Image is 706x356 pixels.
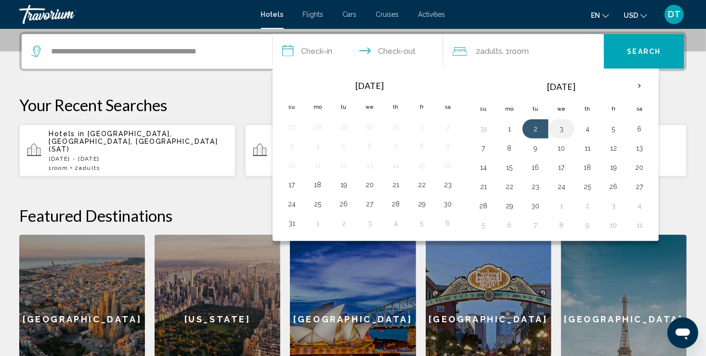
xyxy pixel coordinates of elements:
a: Flights [303,11,324,18]
button: Day 18 [580,161,595,174]
span: Hotels in [49,130,85,138]
button: Day 2 [528,122,543,136]
button: Day 15 [414,159,430,172]
button: Day 11 [310,159,326,172]
button: Day 26 [336,197,352,211]
button: Day 28 [388,197,404,211]
iframe: Button to launch messaging window [667,318,698,348]
button: Day 4 [580,122,595,136]
a: Travorium [19,5,251,24]
button: Day 15 [502,161,517,174]
button: Day 30 [440,197,456,211]
button: Day 28 [310,120,326,134]
span: DT [668,10,680,19]
h2: Featured Destinations [19,206,687,225]
button: Day 21 [388,178,404,191]
button: Day 26 [606,180,621,193]
button: Day 14 [476,161,491,174]
button: Day 10 [606,218,621,232]
button: Day 21 [476,180,491,193]
button: Check in and out dates [273,34,443,69]
button: Day 16 [440,159,456,172]
button: Day 11 [580,141,595,155]
a: Activities [418,11,445,18]
button: Day 1 [414,120,430,134]
button: Day 29 [336,120,352,134]
button: Day 17 [284,178,300,191]
button: Day 13 [362,159,378,172]
button: Day 10 [554,141,569,155]
button: Day 19 [606,161,621,174]
button: Day 4 [388,216,404,230]
span: en [591,12,600,19]
button: Day 9 [528,141,543,155]
button: Day 7 [528,218,543,232]
button: Day 9 [580,218,595,232]
button: Day 4 [632,199,647,213]
button: Day 22 [502,180,517,193]
span: [GEOGRAPHIC_DATA], [GEOGRAPHIC_DATA], [GEOGRAPHIC_DATA] (SAT) [49,130,218,153]
button: Day 23 [528,180,543,193]
button: Day 9 [440,140,456,153]
span: , 1 [502,45,529,58]
span: 2 [75,165,100,171]
button: Day 20 [632,161,647,174]
span: Search [628,48,661,56]
button: Day 31 [388,120,404,134]
button: Day 31 [284,216,300,230]
a: Hotels [261,11,284,18]
button: Day 7 [388,140,404,153]
button: Day 8 [554,218,569,232]
button: Day 3 [554,122,569,136]
button: Day 6 [632,122,647,136]
button: Day 25 [310,197,326,211]
button: Day 8 [502,141,517,155]
button: Day 5 [336,140,352,153]
span: Room [510,47,529,56]
button: Day 12 [606,141,621,155]
button: Next month [627,75,653,97]
p: [DATE] - [DATE] [49,155,228,162]
button: Day 25 [580,180,595,193]
button: Day 16 [528,161,543,174]
button: Day 20 [362,178,378,191]
button: Day 27 [284,120,300,134]
button: Day 31 [476,122,491,136]
button: Day 29 [502,199,517,213]
button: Day 23 [440,178,456,191]
button: Day 2 [336,216,352,230]
span: 1 [49,165,68,171]
button: Day 22 [414,178,430,191]
a: Cars [343,11,357,18]
button: Day 17 [554,161,569,174]
button: Day 30 [362,120,378,134]
button: Day 6 [502,218,517,232]
button: Day 5 [606,122,621,136]
button: Day 14 [388,159,404,172]
button: Day 3 [606,199,621,213]
button: Change language [591,8,609,22]
button: Day 10 [284,159,300,172]
button: Day 13 [632,141,647,155]
button: Hotels in [GEOGRAPHIC_DATA], [GEOGRAPHIC_DATA][DATE] - [DATE]1Room2Adults [245,124,461,177]
span: Adults [79,165,100,171]
button: Day 19 [336,178,352,191]
th: [DATE] [305,75,435,96]
button: Day 3 [362,216,378,230]
button: Day 30 [528,199,543,213]
button: Day 2 [580,199,595,213]
button: Day 12 [336,159,352,172]
button: Day 4 [310,140,326,153]
th: [DATE] [497,75,627,98]
button: Day 5 [414,216,430,230]
button: Day 28 [476,199,491,213]
button: Day 6 [362,140,378,153]
p: Your Recent Searches [19,95,687,114]
button: Hotels in [GEOGRAPHIC_DATA], [GEOGRAPHIC_DATA], [GEOGRAPHIC_DATA] (SAT)[DATE] - [DATE]1Room2Adults [19,124,235,177]
a: Cruises [376,11,399,18]
button: Day 3 [284,140,300,153]
button: Day 7 [476,141,491,155]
